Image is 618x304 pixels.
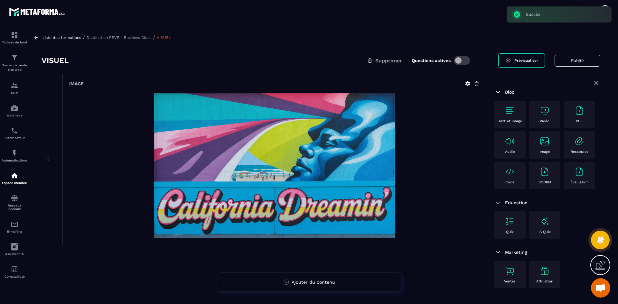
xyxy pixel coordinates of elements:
img: text-image no-wra [574,167,585,177]
p: Image [540,150,550,154]
img: formation [11,31,18,39]
p: Planificateur [2,136,27,140]
img: background [154,93,395,238]
p: IA Quiz [538,230,551,234]
p: Quiz [506,230,514,234]
p: Réseaux Sociaux [2,204,27,211]
a: Liste des formations [42,35,81,40]
span: Supprimer [375,58,402,64]
span: / [153,34,155,41]
p: Webinaire [2,114,27,117]
a: Destination REVE - Business Class [87,35,151,40]
span: Marketing [505,250,527,255]
p: Affiliation [536,279,553,283]
img: text-image no-wra [539,106,550,116]
img: text-image no-wra [539,136,550,146]
img: text-image no-wra [505,167,515,177]
p: Automatisations [2,159,27,162]
p: PDF [576,119,583,123]
span: Prévisualiser [514,58,538,63]
p: Ventes [504,279,516,283]
p: E-mailing [2,230,27,233]
img: automations [11,172,18,180]
span: Bloc [505,89,514,95]
p: Text et image [498,119,522,123]
h6: Image [69,81,84,86]
p: SCORM [538,180,551,184]
a: automationsautomationsAutomatisations [2,144,27,167]
p: Assistant IA [2,252,27,256]
p: Tunnel de vente Site web [2,63,27,72]
p: Code [505,180,514,184]
img: arrow-down [494,248,502,256]
img: arrow-down [494,88,502,96]
a: Prévisualiser [498,53,545,68]
a: formationformationTableau de bord [2,26,27,49]
p: Espace membre [2,181,27,185]
p: Audio [505,150,515,154]
button: Publié [555,55,600,67]
a: automationsautomationsEspace membre [2,167,27,189]
img: accountant [11,265,18,273]
p: Comptabilité [2,275,27,278]
p: Évaluation [570,180,589,184]
img: logo [9,6,67,18]
p: CRM [2,91,27,95]
img: text-image no-wra [574,106,585,116]
a: automationsautomationsWebinaire [2,99,27,122]
img: text-image no-wra [505,216,515,226]
img: email [11,220,18,228]
img: text-image no-wra [574,136,585,146]
a: Assistant IA [2,238,27,261]
img: text-image no-wra [505,136,515,146]
p: Tableau de bord [2,41,27,44]
a: schedulerschedulerPlanificateur [2,122,27,144]
img: text-image no-wra [505,266,515,276]
a: VISUEL [157,35,171,40]
img: automations [11,104,18,112]
a: formationformationCRM [2,77,27,99]
img: text-image [539,266,550,276]
a: emailemailE-mailing [2,216,27,238]
img: formation [11,82,18,89]
span: Ajouter du contenu [292,280,335,285]
p: Vidéo [540,119,549,123]
h3: VISUEL [42,55,69,66]
p: Ressource [571,150,588,154]
a: accountantaccountantComptabilité [2,261,27,283]
img: formation [11,54,18,61]
img: automations [11,149,18,157]
img: text-image no-wra [539,167,550,177]
span: Education [505,200,528,205]
img: social-network [11,194,18,202]
a: formationformationTunnel de vente Site web [2,49,27,77]
img: text-image [539,216,550,226]
span: / [83,34,85,41]
img: arrow-down [494,199,502,207]
img: scheduler [11,127,18,134]
div: Ouvrir le chat [591,278,610,298]
label: Questions actives [412,58,451,63]
a: social-networksocial-networkRéseaux Sociaux [2,189,27,216]
img: text-image no-wra [505,106,515,116]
